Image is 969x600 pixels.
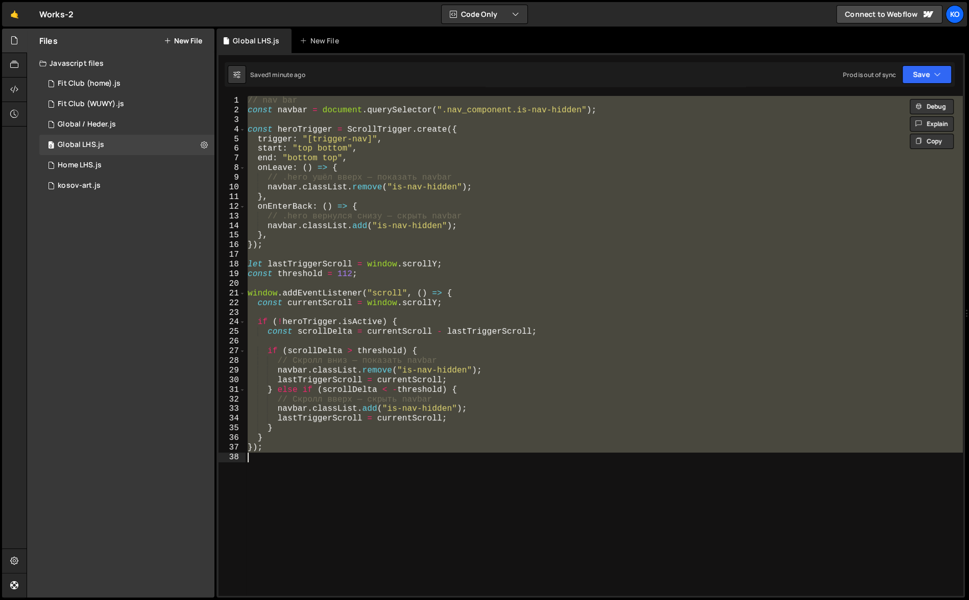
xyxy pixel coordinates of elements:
div: Global LHS.js [58,140,104,149]
div: Prod is out of sync [843,70,896,79]
span: 0 [48,142,54,150]
div: 24 [219,317,246,327]
div: 6928/22909.js [39,176,214,196]
a: Connect to Webflow [836,5,942,23]
div: 27 [219,346,246,356]
div: 17 [219,250,246,260]
div: Home LHS.js [58,161,102,170]
div: kosov-art.js [58,181,101,190]
div: Saved [250,70,305,79]
div: 21 [219,289,246,298]
div: 23 [219,308,246,318]
div: 9 [219,173,246,183]
div: 26 [219,337,246,346]
div: 4 [219,125,246,135]
div: 6 [219,144,246,154]
div: 2 [219,106,246,115]
div: Global LHS.js [233,36,279,46]
div: 1 minute ago [269,70,305,79]
div: New File [300,36,343,46]
div: 7 [219,154,246,163]
button: Save [902,65,952,84]
div: Javascript files [27,53,214,73]
div: 36 [219,433,246,443]
div: 11 [219,192,246,202]
div: 33 [219,404,246,414]
div: 18 [219,260,246,269]
h2: Files [39,35,58,46]
button: Copy [910,134,954,149]
div: 20 [219,279,246,289]
div: 6928/27047.js [39,73,214,94]
button: New File [164,37,202,45]
div: 10 [219,183,246,192]
div: 13 [219,212,246,221]
div: 37 [219,443,246,453]
div: 1 [219,96,246,106]
div: Works-2 [39,8,74,20]
div: 22 [219,298,246,308]
div: 15 [219,231,246,240]
a: 🤙 [2,2,27,27]
button: Code Only [442,5,527,23]
div: 38 [219,453,246,462]
button: Explain [910,116,954,132]
div: Fit Club (home).js [58,79,120,88]
div: 6928/45087.js [39,155,214,176]
div: 31 [219,385,246,395]
div: Fit Club (WUWY).js [58,99,124,109]
div: 5 [219,135,246,144]
div: 30 [219,376,246,385]
div: 6928/31842.js [39,94,214,114]
div: 35 [219,423,246,433]
div: 3 [219,115,246,125]
div: 14 [219,221,246,231]
div: 28 [219,356,246,366]
div: 19 [219,269,246,279]
div: 25 [219,327,246,337]
div: Global / Heder.js [58,120,116,129]
a: Ko [946,5,964,23]
button: Debug [910,99,954,114]
div: 6928/45086.js [39,135,214,155]
div: 32 [219,395,246,405]
div: 8 [219,163,246,173]
div: 12 [219,202,246,212]
div: 29 [219,366,246,376]
div: 16 [219,240,246,250]
div: 34 [219,414,246,423]
div: 6928/31203.js [39,114,214,135]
